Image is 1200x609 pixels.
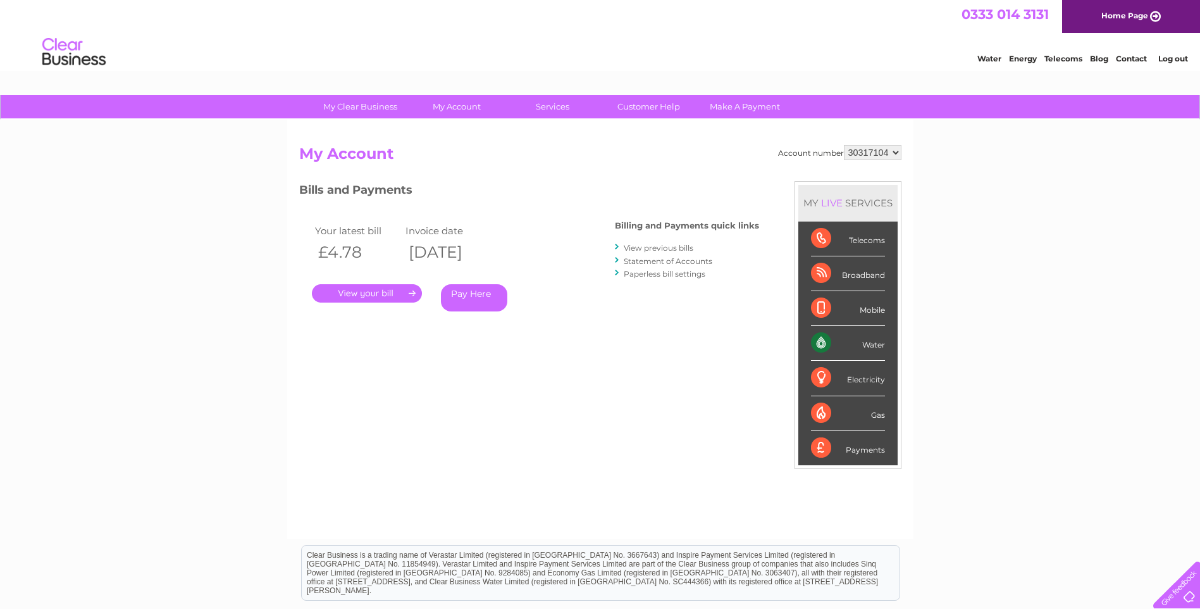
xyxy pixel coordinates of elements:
[441,284,507,311] a: Pay Here
[299,181,759,203] h3: Bills and Payments
[312,284,422,303] a: .
[798,185,898,221] div: MY SERVICES
[778,145,901,160] div: Account number
[811,291,885,326] div: Mobile
[693,95,797,118] a: Make A Payment
[312,239,403,265] th: £4.78
[624,243,693,253] a: View previous bills
[1009,54,1037,63] a: Energy
[308,95,412,118] a: My Clear Business
[615,221,759,230] h4: Billing and Payments quick links
[811,361,885,396] div: Electricity
[302,7,900,61] div: Clear Business is a trading name of Verastar Limited (registered in [GEOGRAPHIC_DATA] No. 3667643...
[811,396,885,431] div: Gas
[404,95,509,118] a: My Account
[624,269,705,279] a: Paperless bill settings
[299,145,901,169] h2: My Account
[402,239,493,265] th: [DATE]
[811,431,885,465] div: Payments
[819,197,845,209] div: LIVE
[962,6,1049,22] a: 0333 014 3131
[1044,54,1082,63] a: Telecoms
[402,222,493,239] td: Invoice date
[1090,54,1108,63] a: Blog
[811,256,885,291] div: Broadband
[624,256,712,266] a: Statement of Accounts
[977,54,1001,63] a: Water
[500,95,605,118] a: Services
[1158,54,1188,63] a: Log out
[1116,54,1147,63] a: Contact
[597,95,701,118] a: Customer Help
[811,326,885,361] div: Water
[811,222,885,256] div: Telecoms
[42,33,106,72] img: logo.png
[312,222,403,239] td: Your latest bill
